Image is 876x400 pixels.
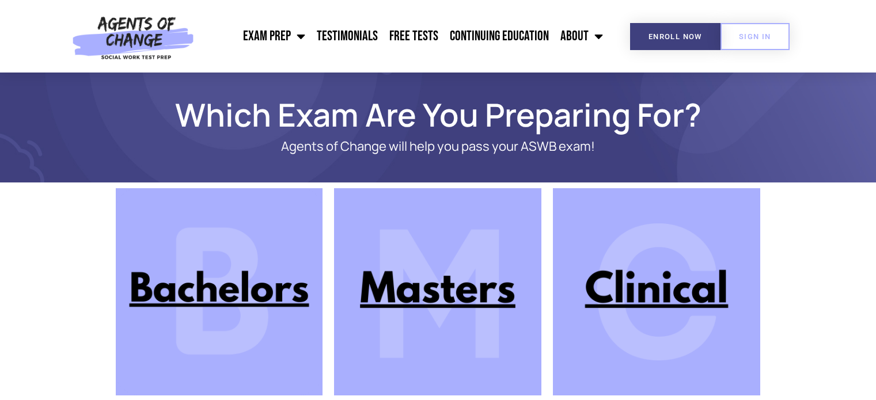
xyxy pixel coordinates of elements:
[384,22,444,51] a: Free Tests
[110,101,767,128] h1: Which Exam Are You Preparing For?
[444,22,555,51] a: Continuing Education
[311,22,384,51] a: Testimonials
[237,22,311,51] a: Exam Prep
[200,22,609,51] nav: Menu
[720,23,790,50] a: SIGN IN
[156,139,720,154] p: Agents of Change will help you pass your ASWB exam!
[739,33,771,40] span: SIGN IN
[555,22,609,51] a: About
[649,33,702,40] span: Enroll Now
[630,23,720,50] a: Enroll Now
